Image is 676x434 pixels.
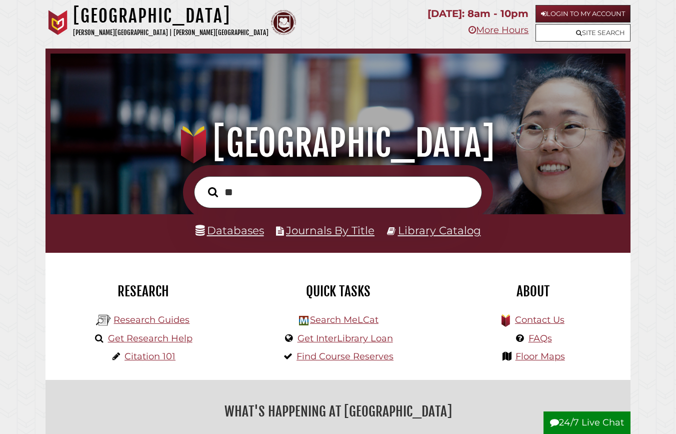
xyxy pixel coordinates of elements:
[528,333,552,344] a: FAQs
[515,351,565,362] a: Floor Maps
[248,283,428,300] h2: Quick Tasks
[398,224,481,237] a: Library Catalog
[468,25,528,36] a: More Hours
[515,314,564,325] a: Contact Us
[427,5,528,23] p: [DATE]: 8am - 10pm
[45,10,70,35] img: Calvin University
[299,316,308,325] img: Hekman Library Logo
[296,351,393,362] a: Find Course Reserves
[53,400,623,423] h2: What's Happening at [GEOGRAPHIC_DATA]
[535,24,630,42] a: Site Search
[535,5,630,23] a: Login to My Account
[73,27,268,39] p: [PERSON_NAME][GEOGRAPHIC_DATA] | [PERSON_NAME][GEOGRAPHIC_DATA]
[286,224,374,237] a: Journals By Title
[310,314,378,325] a: Search MeLCat
[124,351,175,362] a: Citation 101
[96,313,111,328] img: Hekman Library Logo
[53,283,233,300] h2: Research
[73,5,268,27] h1: [GEOGRAPHIC_DATA]
[113,314,189,325] a: Research Guides
[108,333,192,344] a: Get Research Help
[203,184,223,200] button: Search
[271,10,296,35] img: Calvin Theological Seminary
[208,187,218,198] i: Search
[195,224,264,237] a: Databases
[443,283,623,300] h2: About
[60,121,615,165] h1: [GEOGRAPHIC_DATA]
[297,333,393,344] a: Get InterLibrary Loan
